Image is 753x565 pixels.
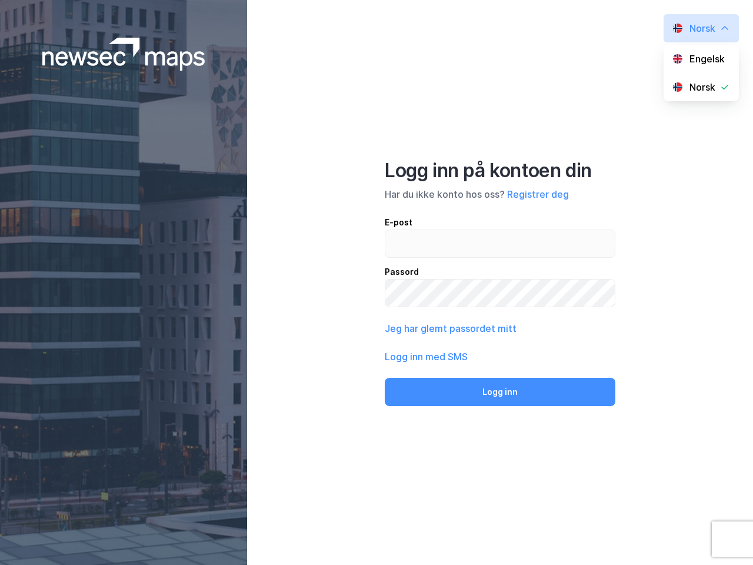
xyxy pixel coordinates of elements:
div: Passord [385,265,615,279]
button: Logg inn med SMS [385,350,468,364]
img: logoWhite.bf58a803f64e89776f2b079ca2356427.svg [42,38,205,71]
iframe: Chat Widget [694,508,753,565]
button: Jeg har glemt passordet mitt [385,321,517,335]
div: Norsk [689,21,715,35]
div: Logg inn på kontoen din [385,159,615,182]
button: Logg inn [385,378,615,406]
div: Engelsk [689,52,725,66]
div: E-post [385,215,615,230]
div: Norsk [689,80,715,94]
div: Har du ikke konto hos oss? [385,187,615,201]
button: Registrer deg [507,187,569,201]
